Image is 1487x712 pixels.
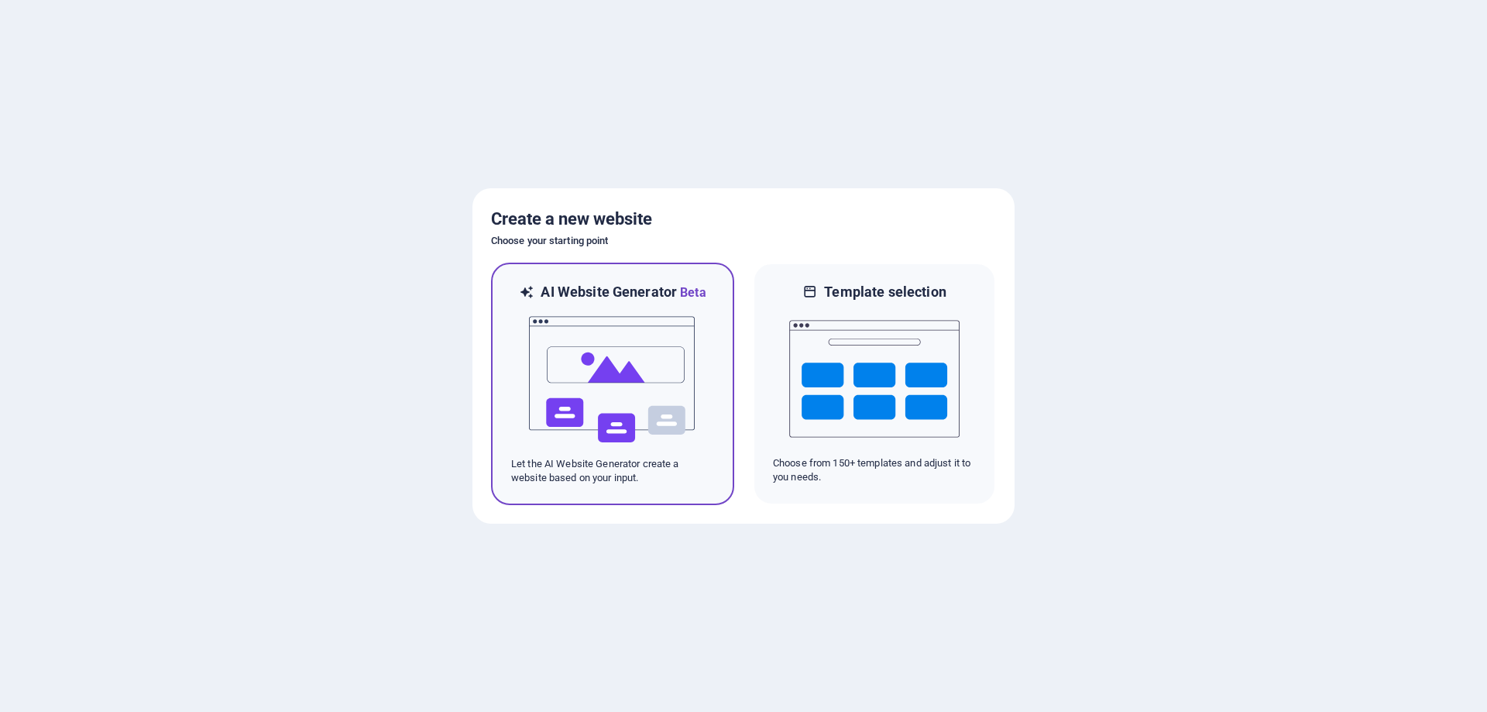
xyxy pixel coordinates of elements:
h6: Choose your starting point [491,232,996,250]
img: ai [527,302,698,457]
div: Template selectionChoose from 150+ templates and adjust it to you needs. [753,263,996,505]
div: AI Website GeneratorBetaaiLet the AI Website Generator create a website based on your input. [491,263,734,505]
h5: Create a new website [491,207,996,232]
p: Choose from 150+ templates and adjust it to you needs. [773,456,976,484]
h6: AI Website Generator [541,283,706,302]
span: Beta [677,285,706,300]
h6: Template selection [824,283,946,301]
p: Let the AI Website Generator create a website based on your input. [511,457,714,485]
